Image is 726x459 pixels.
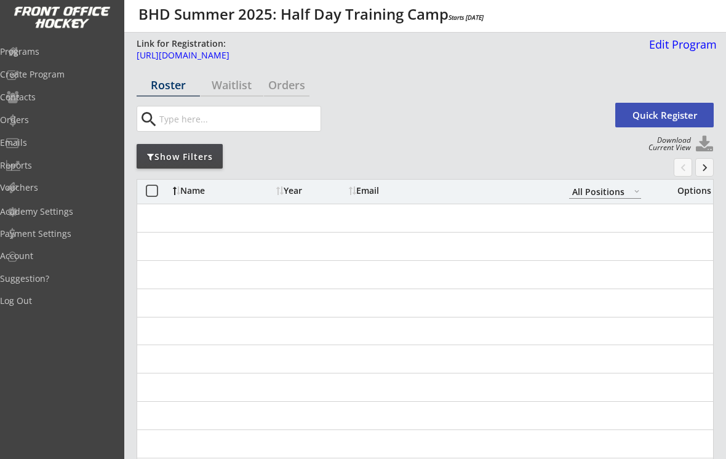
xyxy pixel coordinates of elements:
button: keyboard_arrow_right [695,158,714,177]
div: Waitlist [201,79,264,90]
button: search [138,110,159,129]
div: Show Filters [137,151,223,163]
input: Type here... [157,106,321,131]
a: [URL][DOMAIN_NAME] [137,51,641,66]
button: chevron_left [674,158,692,177]
div: Link for Registration: [137,38,228,50]
div: Edit Program [644,39,717,50]
div: Download Current View [642,137,691,151]
button: Click to download full roster. Your browser settings may try to block it, check your security set... [695,135,714,154]
div: Orders [264,79,309,90]
div: Options [669,186,711,195]
div: Name [173,186,273,195]
div: [URL][DOMAIN_NAME] [137,51,641,60]
div: Year [276,186,346,195]
a: Edit Program [644,39,717,60]
em: Starts [DATE] [449,13,484,22]
div: Email [349,186,453,195]
div: Roster [137,79,200,90]
button: Quick Register [615,103,714,127]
